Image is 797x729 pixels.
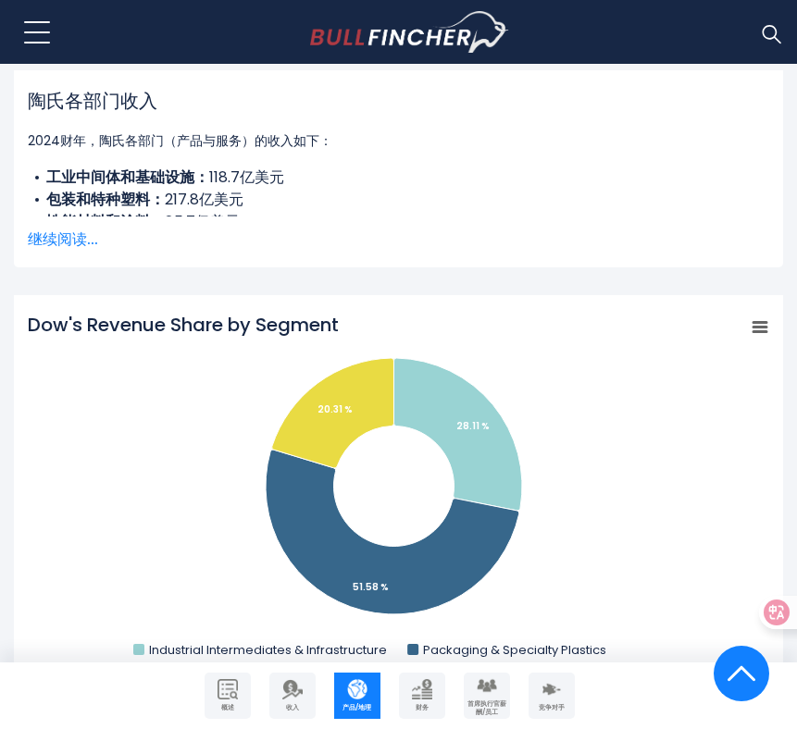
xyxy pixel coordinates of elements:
[28,88,157,114] font: 陶氏各部门收入
[165,189,243,210] font: 217.8亿美元
[28,312,769,682] svg: 陶氏各部门收入份额
[539,703,565,711] font: 竞争对手
[529,673,575,719] a: 公司竞争对手
[221,703,234,711] font: 概述
[467,699,506,715] font: 首席执行官薪酬/员工
[456,419,490,433] tspan: 28.11 %
[399,673,445,719] a: 公司财务
[46,211,165,232] font: 性能材料和涂料：
[165,211,240,232] font: 85.7亿美元
[269,673,316,719] a: 公司收入
[28,131,332,150] font: 2024财年，陶氏各部门（产品与服务）的收入如下：
[149,641,387,659] text: Industrial Intermediates & Infrastructure
[28,229,98,250] font: 继续阅读...
[416,703,429,711] font: 财务
[423,641,606,659] text: Packaging & Specialty Plastics
[334,673,380,719] a: 公司产品/地理
[149,660,357,677] text: Performance Materials & Coatings
[286,703,299,711] font: 收入
[46,167,209,188] font: 工业中间体和基础设施：
[318,402,353,416] tspan: 20.31 %
[46,189,165,210] font: 包装和特种塑料：
[464,673,510,719] a: 公司员工
[342,703,371,711] font: 产品/地理
[28,312,339,338] tspan: Dow's Revenue Share by Segment
[310,11,509,54] a: 前往主页
[209,167,284,188] font: 118.7亿美元
[310,11,509,54] img: 红腹灰雀徽标
[353,580,389,594] tspan: 51.58 %
[205,673,251,719] a: 公司概况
